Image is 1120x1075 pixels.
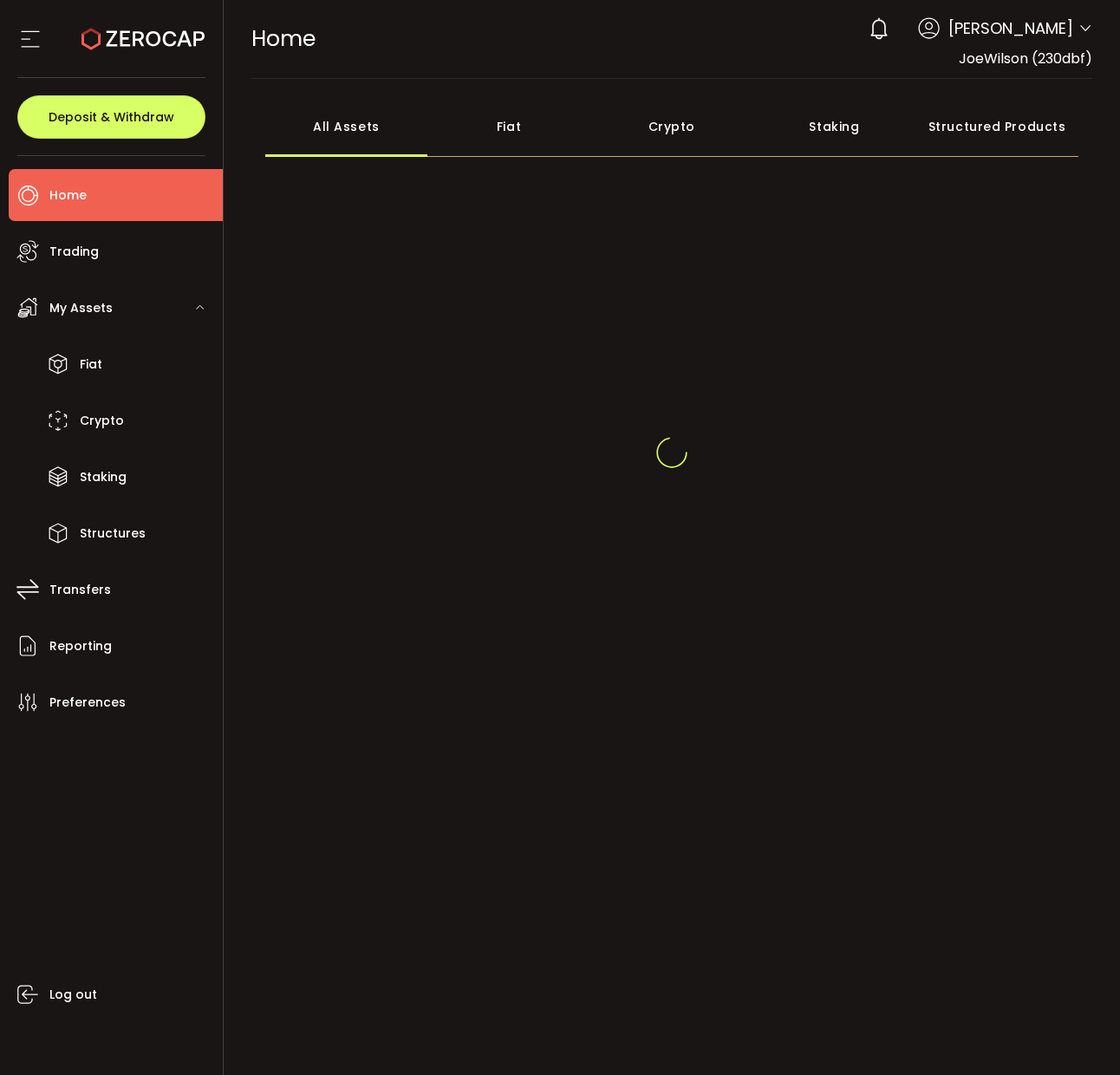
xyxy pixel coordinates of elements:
[49,239,99,264] span: Trading
[49,690,126,715] span: Preferences
[49,111,174,123] span: Deposit & Withdraw
[915,96,1078,157] div: Structured Products
[49,982,97,1007] span: Log out
[49,183,87,208] span: Home
[49,577,111,603] span: Transfers
[80,465,127,490] span: Staking
[948,16,1073,40] span: [PERSON_NAME]
[265,96,428,157] div: All Assets
[427,96,590,157] div: Fiat
[49,634,112,659] span: Reporting
[753,96,916,157] div: Staking
[959,49,1092,68] span: JoeWilson (230dbf)
[590,96,753,157] div: Crypto
[251,23,316,54] span: Home
[17,95,205,139] button: Deposit & Withdraw
[49,296,113,321] span: My Assets
[80,521,146,546] span: Structures
[80,352,102,377] span: Fiat
[80,408,124,433] span: Crypto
